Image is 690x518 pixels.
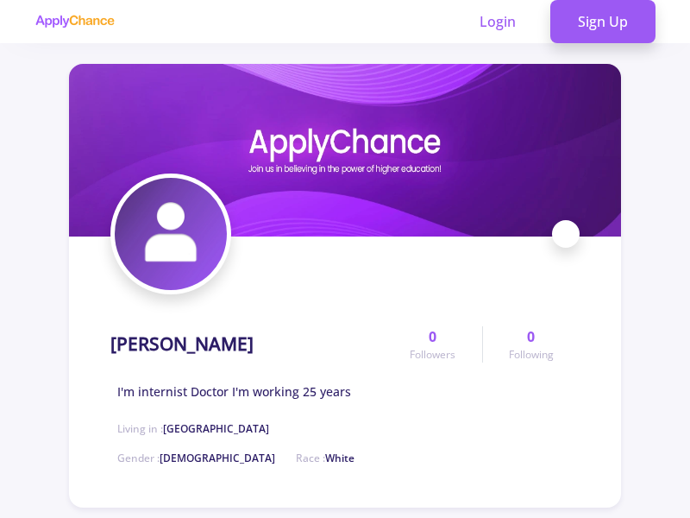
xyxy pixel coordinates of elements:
span: Race : [296,451,354,465]
a: 0Followers [384,326,481,363]
img: applychance logo text only [34,15,115,28]
span: Followers [410,347,455,363]
span: 0 [429,326,436,347]
span: 0 [527,326,535,347]
span: White [325,451,354,465]
img: Hossein Aryanpoorcover image [69,64,621,237]
span: [DEMOGRAPHIC_DATA] [160,451,275,465]
span: Gender : [117,451,275,465]
h1: [PERSON_NAME] [110,333,254,355]
span: I'm internist Doctor I'm working 25 years [117,382,351,401]
span: [GEOGRAPHIC_DATA] [163,421,269,436]
span: Living in : [117,421,269,436]
span: Following [509,347,554,363]
img: Hossein Aryanpooravatar [115,178,227,290]
a: 0Following [482,326,580,363]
